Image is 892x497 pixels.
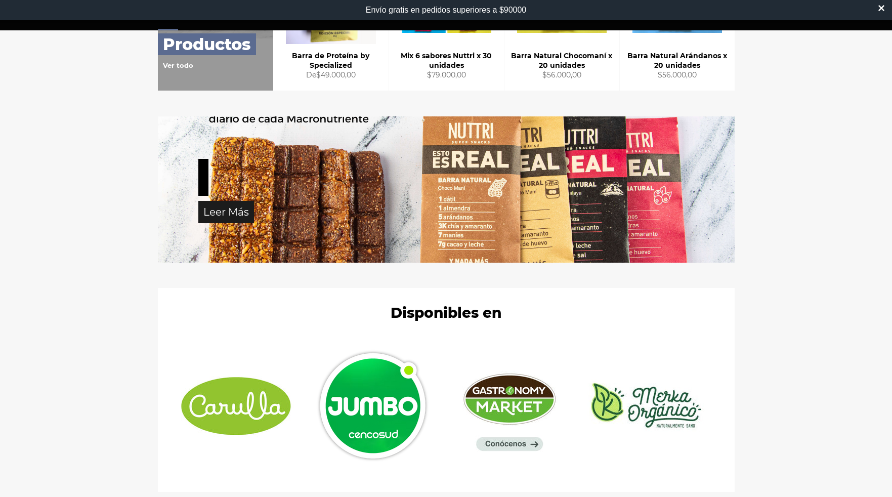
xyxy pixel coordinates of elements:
[316,70,356,79] span: $49.000,00
[279,70,382,80] div: De
[658,70,697,79] span: $56.000,00
[158,33,256,55] p: Productos
[366,6,527,15] div: Envío gratis en pedidos superiores a $90000
[626,51,728,71] div: Barra Natural Arándanos x 20 unidades
[511,51,613,71] div: Barra Natural Chocomaní x 20 unidades
[198,201,254,223] a: Leer Más
[395,51,497,71] div: Mix 6 sabores Nuttri x 30 unidades
[542,70,581,79] span: $56.000,00
[279,51,382,71] div: Barra de Proteína by Specialized
[173,303,719,323] h4: Disponibles en
[427,70,466,79] span: $79.000,00
[163,61,256,70] p: Ver todo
